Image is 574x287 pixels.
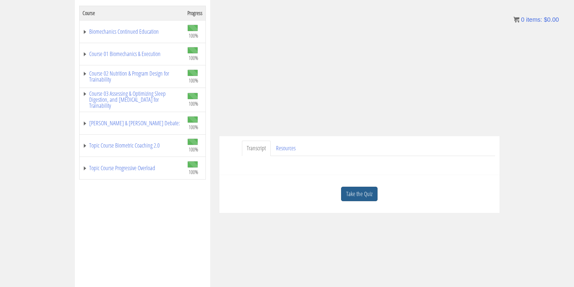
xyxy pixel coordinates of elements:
span: 100% [189,32,198,39]
span: 100% [189,100,198,107]
span: items: [526,16,542,23]
img: icon11.png [513,17,519,23]
span: 0 [521,16,524,23]
a: Course 03 Assessing & Optimizing Sleep Digestion, and [MEDICAL_DATA] for Trainability [83,91,181,109]
span: 100% [189,146,198,153]
th: Course [79,6,184,20]
th: Progress [184,6,206,20]
a: Course 02 Nutrition & Program Design for Trainability [83,70,181,83]
a: Transcript [242,141,271,156]
a: Topic Course Progressive Overload [83,165,181,171]
a: Take the Quiz [341,187,378,201]
span: 100% [189,124,198,130]
span: $ [544,16,547,23]
span: 100% [189,77,198,84]
a: Course 01 Biomechanics & Execution [83,51,181,57]
bdi: 0.00 [544,16,559,23]
a: Biomechanics Continued Education [83,29,181,35]
a: Topic Course Biometric Coaching 2.0 [83,142,181,148]
a: Resources [271,141,300,156]
span: 100% [189,169,198,175]
span: 100% [189,55,198,61]
a: 0 items: $0.00 [513,16,559,23]
a: [PERSON_NAME] & [PERSON_NAME] Debate: [83,120,181,126]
